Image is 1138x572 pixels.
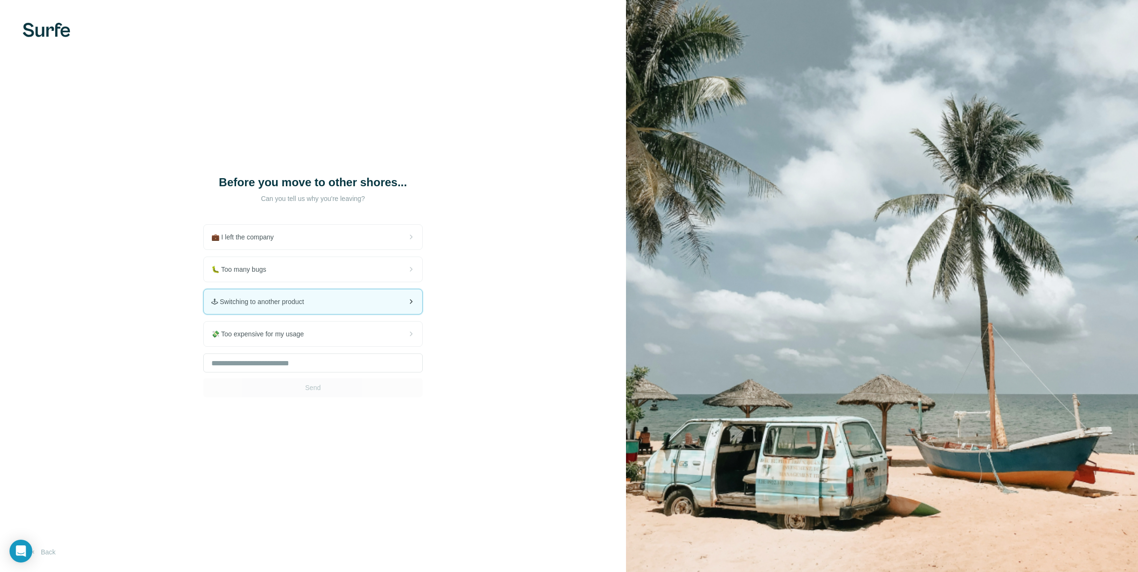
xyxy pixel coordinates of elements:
h1: Before you move to other shores... [218,175,408,190]
p: Can you tell us why you're leaving? [218,194,408,203]
div: Open Intercom Messenger [9,540,32,562]
img: Surfe's logo [23,23,70,37]
span: 💼 I left the company [211,232,281,242]
span: 🕹 Switching to another product [211,297,312,306]
span: 💸 Too expensive for my usage [211,329,312,339]
span: 🐛 Too many bugs [211,265,274,274]
button: Back [23,543,62,561]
